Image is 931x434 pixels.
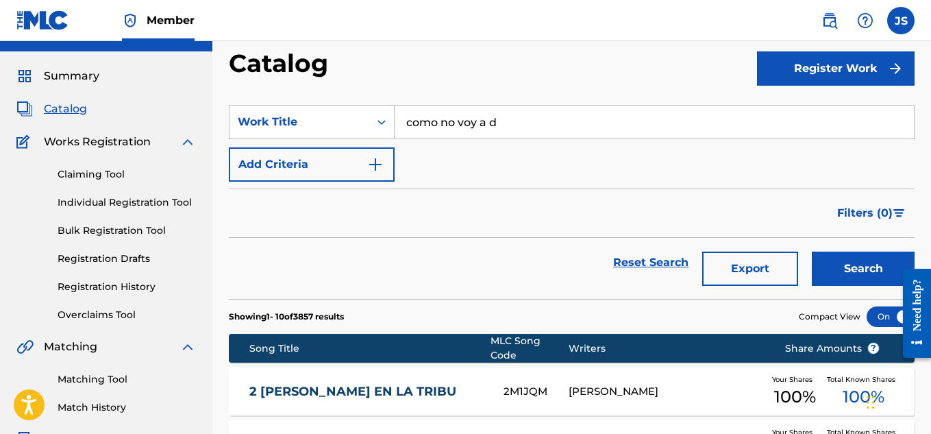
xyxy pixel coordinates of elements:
img: help [857,12,873,29]
button: Search [812,252,915,286]
div: 2M1JQM [504,384,569,400]
span: Your Shares [772,374,818,385]
a: Registration Drafts [58,252,196,266]
img: filter [893,209,905,217]
span: Total Known Shares [827,374,901,385]
button: Register Work [757,51,915,86]
a: Public Search [816,7,843,34]
span: 100 % [774,385,816,409]
div: Writers [569,341,764,356]
img: search [821,12,838,29]
span: Works Registration [44,134,151,150]
span: ? [868,343,879,354]
img: f7272a7cc735f4ea7f67.svg [887,60,904,77]
div: Song Title [249,341,491,356]
div: Arrastrar [867,382,875,423]
iframe: Resource Center [893,258,931,369]
a: Claiming Tool [58,167,196,182]
img: Matching [16,339,34,355]
a: SummarySummary [16,68,99,84]
h2: Catalog [229,48,335,79]
span: Filters ( 0 ) [837,205,893,221]
a: Matching Tool [58,372,196,387]
img: Works Registration [16,134,34,150]
a: 2 [PERSON_NAME] EN LA TRIBU [249,384,485,400]
span: Share Amounts [785,341,880,356]
a: Overclaims Tool [58,308,196,322]
iframe: Chat Widget [862,368,931,434]
span: Catalog [44,101,87,117]
div: MLC Song Code [491,334,569,363]
a: Reset Search [606,248,695,278]
span: Member [147,12,195,28]
p: Showing 1 - 10 of 3857 results [229,311,344,323]
img: Summary [16,68,33,84]
img: expand [179,134,196,150]
img: Catalog [16,101,33,117]
button: Filters (0) [829,196,915,230]
div: Help [852,7,879,34]
span: Matching [44,339,97,355]
div: [PERSON_NAME] [569,384,764,400]
img: expand [179,339,196,355]
span: Compact View [799,311,860,323]
span: Summary [44,68,99,84]
form: Search Form [229,105,915,299]
a: Individual Registration Tool [58,195,196,210]
a: Match History [58,400,196,415]
span: 100 % [843,385,884,409]
div: Widget de chat [862,368,931,434]
a: Bulk Registration Tool [58,224,196,238]
img: 9d2ae6d4665cec9f34b9.svg [367,156,384,173]
a: CatalogCatalog [16,101,87,117]
img: MLC Logo [16,10,69,30]
button: Add Criteria [229,147,395,182]
div: Work Title [238,114,361,130]
div: User Menu [887,7,915,34]
img: Top Rightsholder [122,12,138,29]
a: Registration History [58,280,196,294]
button: Export [702,252,798,286]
